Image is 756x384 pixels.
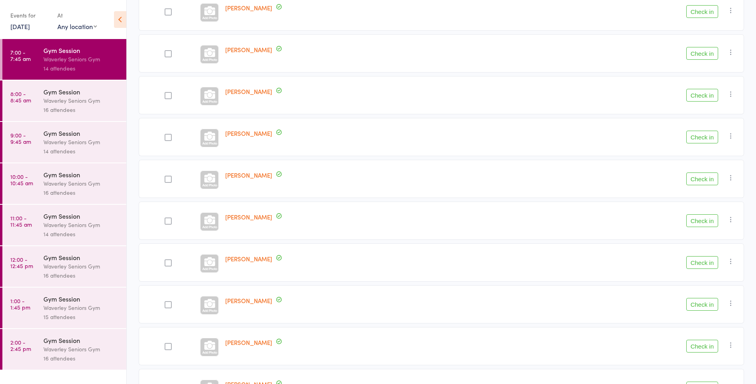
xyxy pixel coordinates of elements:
time: 10:00 - 10:45 am [10,173,33,186]
a: 11:00 -11:45 amGym SessionWaverley Seniors Gym14 attendees [2,205,126,245]
div: 16 attendees [43,354,120,363]
div: Gym Session [43,170,120,179]
div: Waverley Seniors Gym [43,55,120,64]
a: [PERSON_NAME] [225,296,272,305]
button: Check in [686,214,718,227]
a: [PERSON_NAME] [225,87,272,96]
a: 10:00 -10:45 amGym SessionWaverley Seniors Gym16 attendees [2,163,126,204]
div: Gym Session [43,336,120,345]
time: 11:00 - 11:45 am [10,215,32,227]
div: Gym Session [43,212,120,220]
button: Check in [686,89,718,102]
a: 7:00 -7:45 amGym SessionWaverley Seniors Gym14 attendees [2,39,126,80]
div: 15 attendees [43,312,120,321]
button: Check in [686,256,718,269]
div: Waverley Seniors Gym [43,96,120,105]
button: Check in [686,131,718,143]
div: Waverley Seniors Gym [43,303,120,312]
a: 8:00 -8:45 amGym SessionWaverley Seniors Gym16 attendees [2,80,126,121]
div: 16 attendees [43,105,120,114]
time: 12:00 - 12:45 pm [10,256,33,269]
a: [PERSON_NAME] [225,338,272,347]
button: Check in [686,5,718,18]
div: At [57,9,97,22]
a: [PERSON_NAME] [225,45,272,54]
div: 16 attendees [43,188,120,197]
a: 9:00 -9:45 amGym SessionWaverley Seniors Gym14 attendees [2,122,126,163]
a: [PERSON_NAME] [225,171,272,179]
a: [DATE] [10,22,30,31]
div: 14 attendees [43,64,120,73]
a: [PERSON_NAME] [225,213,272,221]
a: [PERSON_NAME] [225,129,272,137]
a: [PERSON_NAME] [225,255,272,263]
div: Waverley Seniors Gym [43,262,120,271]
a: [PERSON_NAME] [225,4,272,12]
div: Waverley Seniors Gym [43,137,120,147]
div: Gym Session [43,294,120,303]
a: 2:00 -2:45 pmGym SessionWaverley Seniors Gym16 attendees [2,329,126,370]
div: Gym Session [43,129,120,137]
time: 8:00 - 8:45 am [10,90,31,103]
div: Gym Session [43,87,120,96]
div: Waverley Seniors Gym [43,179,120,188]
button: Check in [686,340,718,353]
div: Waverley Seniors Gym [43,345,120,354]
div: Gym Session [43,46,120,55]
a: 1:00 -1:45 pmGym SessionWaverley Seniors Gym15 attendees [2,288,126,328]
div: 14 attendees [43,229,120,239]
div: Gym Session [43,253,120,262]
a: 12:00 -12:45 pmGym SessionWaverley Seniors Gym16 attendees [2,246,126,287]
button: Check in [686,172,718,185]
button: Check in [686,47,718,60]
button: Check in [686,298,718,311]
div: Any location [57,22,97,31]
time: 9:00 - 9:45 am [10,132,31,145]
time: 7:00 - 7:45 am [10,49,31,62]
div: Waverley Seniors Gym [43,220,120,229]
div: 14 attendees [43,147,120,156]
time: 2:00 - 2:45 pm [10,339,31,352]
time: 1:00 - 1:45 pm [10,298,30,310]
div: 16 attendees [43,271,120,280]
div: Events for [10,9,49,22]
